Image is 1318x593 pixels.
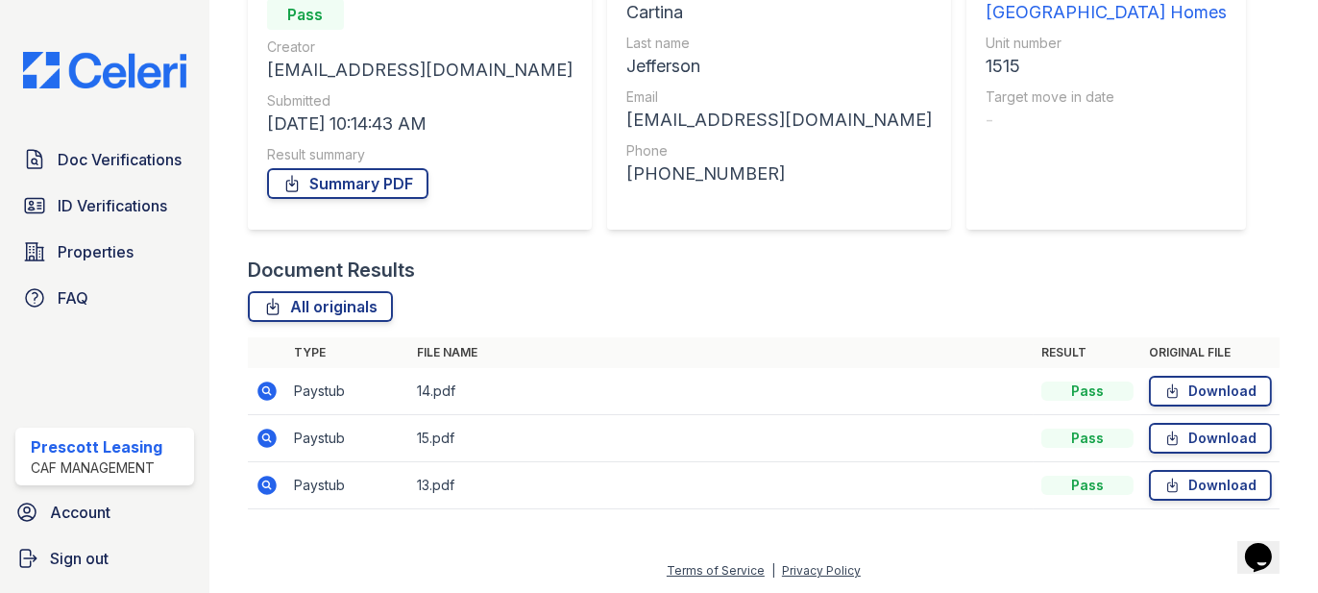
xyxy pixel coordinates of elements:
[1149,423,1272,454] a: Download
[626,34,932,53] div: Last name
[409,415,1034,462] td: 15.pdf
[58,286,88,309] span: FAQ
[248,257,415,284] div: Document Results
[1041,476,1134,495] div: Pass
[409,462,1034,509] td: 13.pdf
[1237,516,1299,574] iframe: chat widget
[267,168,428,199] a: Summary PDF
[58,148,182,171] span: Doc Verifications
[626,141,932,161] div: Phone
[286,368,409,415] td: Paystub
[8,493,202,531] a: Account
[1149,470,1272,501] a: Download
[1041,382,1134,401] div: Pass
[31,435,162,458] div: Prescott Leasing
[986,87,1227,107] div: Target move in date
[15,186,194,225] a: ID Verifications
[50,501,110,524] span: Account
[1041,429,1134,448] div: Pass
[50,547,109,570] span: Sign out
[58,240,134,263] span: Properties
[667,563,765,578] a: Terms of Service
[286,462,409,509] td: Paystub
[31,458,162,478] div: CAF Management
[626,53,932,80] div: Jefferson
[267,111,573,137] div: [DATE] 10:14:43 AM
[286,415,409,462] td: Paystub
[626,87,932,107] div: Email
[1149,376,1272,407] a: Download
[771,563,775,578] div: |
[15,279,194,317] a: FAQ
[8,52,202,88] img: CE_Logo_Blue-a8612792a0a2168367f1c8372b55b34899dd931a85d93a1a3d3e32e68fde9ad4.png
[15,233,194,271] a: Properties
[986,34,1227,53] div: Unit number
[267,91,573,111] div: Submitted
[782,563,861,578] a: Privacy Policy
[1034,337,1141,368] th: Result
[626,161,932,187] div: [PHONE_NUMBER]
[267,57,573,84] div: [EMAIL_ADDRESS][DOMAIN_NAME]
[409,368,1034,415] td: 14.pdf
[15,140,194,179] a: Doc Verifications
[626,107,932,134] div: [EMAIL_ADDRESS][DOMAIN_NAME]
[248,291,393,322] a: All originals
[986,107,1227,134] div: -
[58,194,167,217] span: ID Verifications
[267,37,573,57] div: Creator
[267,145,573,164] div: Result summary
[1141,337,1280,368] th: Original file
[409,337,1034,368] th: File name
[986,53,1227,80] div: 1515
[286,337,409,368] th: Type
[8,539,202,578] a: Sign out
